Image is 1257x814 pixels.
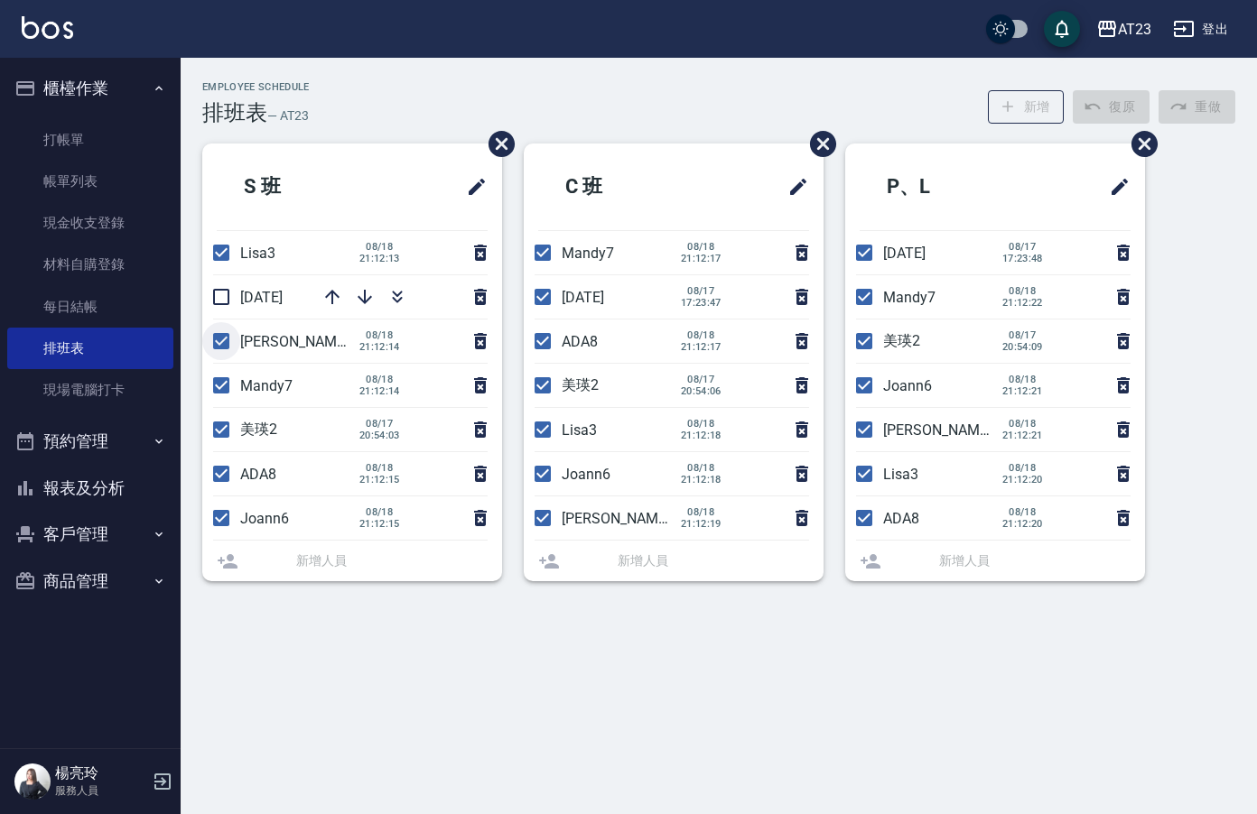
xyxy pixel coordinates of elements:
[681,474,722,486] span: 21:12:18
[359,418,400,430] span: 08/17
[681,341,722,353] span: 21:12:17
[1002,241,1043,253] span: 08/17
[7,286,173,328] a: 每日結帳
[796,117,839,171] span: 刪除班表
[562,245,614,262] span: Mandy7
[562,466,610,483] span: Joann6
[7,418,173,465] button: 預約管理
[1002,430,1043,441] span: 21:12:21
[359,462,400,474] span: 08/18
[475,117,517,171] span: 刪除班表
[681,430,722,441] span: 21:12:18
[883,377,932,394] span: Joann6
[22,16,73,39] img: Logo
[240,245,275,262] span: Lisa3
[681,385,722,397] span: 20:54:06
[1002,374,1043,385] span: 08/18
[681,241,722,253] span: 08/18
[883,466,918,483] span: Lisa3
[562,510,686,527] span: [PERSON_NAME]19
[562,421,597,439] span: Lisa3
[202,100,267,125] h3: 排班表
[538,154,703,219] h2: C 班
[883,421,1008,439] span: [PERSON_NAME]19
[7,328,173,369] a: 排班表
[359,506,400,518] span: 08/18
[359,374,400,385] span: 08/18
[359,474,400,486] span: 21:12:15
[681,462,722,474] span: 08/18
[1002,385,1043,397] span: 21:12:21
[240,421,277,438] span: 美瑛2
[883,510,919,527] span: ADA8
[681,518,722,530] span: 21:12:19
[1002,518,1043,530] span: 21:12:20
[55,782,147,799] p: 服務人員
[562,333,598,350] span: ADA8
[240,466,276,483] span: ADA8
[1002,253,1043,264] span: 17:23:48
[359,329,400,341] span: 08/18
[7,119,173,161] a: 打帳單
[860,154,1028,219] h2: P、L
[455,165,488,208] span: 修改班表的標題
[240,377,293,394] span: Mandy7
[267,106,309,125] h6: — AT23
[359,430,400,441] span: 20:54:03
[562,376,599,393] span: 美瑛2
[1166,13,1235,46] button: 登出
[359,518,400,530] span: 21:12:15
[562,289,604,306] span: [DATE]
[202,81,310,93] h2: Employee Schedule
[1118,117,1160,171] span: 刪除班表
[359,253,400,264] span: 21:12:13
[240,510,289,527] span: Joann6
[7,244,173,285] a: 材料自購登錄
[681,374,722,385] span: 08/17
[883,289,936,306] span: Mandy7
[1002,329,1043,341] span: 08/17
[1089,11,1159,48] button: AT23
[1002,462,1043,474] span: 08/18
[1002,418,1043,430] span: 08/18
[7,202,173,244] a: 現金收支登錄
[7,558,173,605] button: 商品管理
[883,332,920,349] span: 美瑛2
[681,506,722,518] span: 08/18
[1098,165,1131,208] span: 修改班表的標題
[359,385,400,397] span: 21:12:14
[1002,285,1043,297] span: 08/18
[7,465,173,512] button: 報表及分析
[359,341,400,353] span: 21:12:14
[883,245,926,262] span: [DATE]
[55,764,147,782] h5: 楊亮玲
[777,165,809,208] span: 修改班表的標題
[681,285,722,297] span: 08/17
[1002,474,1043,486] span: 21:12:20
[1002,297,1043,309] span: 21:12:22
[1002,341,1043,353] span: 20:54:09
[7,511,173,558] button: 客戶管理
[1002,506,1043,518] span: 08/18
[7,369,173,411] a: 現場電腦打卡
[14,763,51,800] img: Person
[240,289,283,306] span: [DATE]
[359,241,400,253] span: 08/18
[217,154,381,219] h2: S 班
[681,253,722,264] span: 21:12:17
[240,333,365,350] span: [PERSON_NAME]19
[1044,11,1080,47] button: save
[7,161,173,202] a: 帳單列表
[681,418,722,430] span: 08/18
[1118,18,1151,41] div: AT23
[681,329,722,341] span: 08/18
[681,297,722,309] span: 17:23:47
[7,65,173,112] button: 櫃檯作業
